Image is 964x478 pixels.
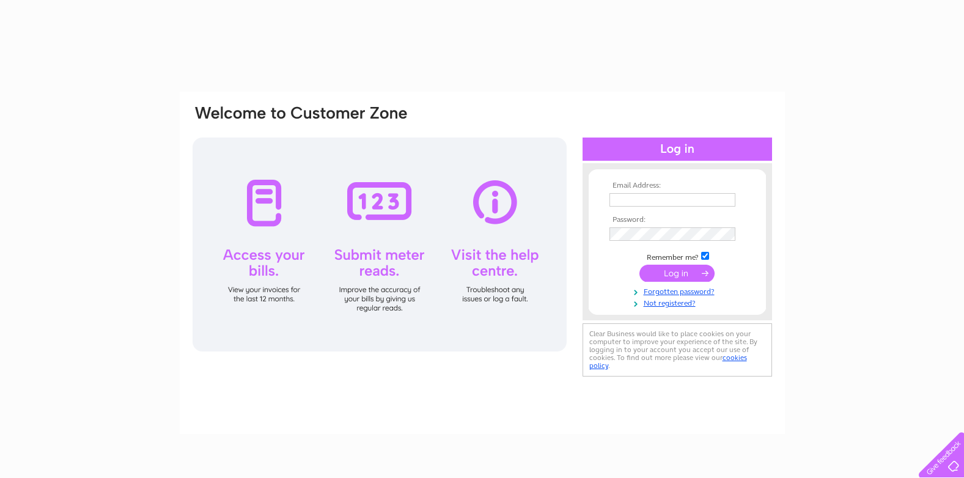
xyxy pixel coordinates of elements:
a: Not registered? [609,296,748,308]
th: Email Address: [606,182,748,190]
div: Clear Business would like to place cookies on your computer to improve your experience of the sit... [583,323,772,377]
th: Password: [606,216,748,224]
input: Submit [639,265,715,282]
td: Remember me? [606,250,748,262]
a: Forgotten password? [609,285,748,296]
a: cookies policy [589,353,747,370]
